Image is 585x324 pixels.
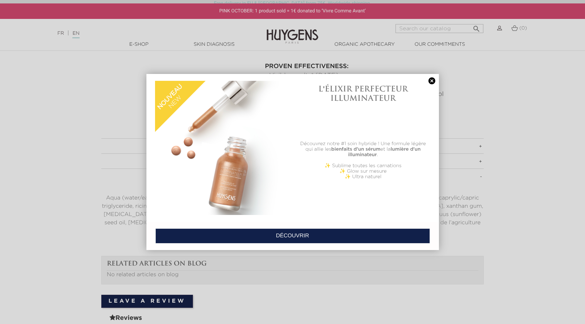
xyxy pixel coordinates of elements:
[296,141,430,158] p: Découvrez notre #1 soin hybride ! Une formule légère qui allie les et la .
[155,228,430,244] a: DÉCOUVRIR
[348,147,420,157] b: lumière d'un illuminateur
[296,174,430,180] p: ✨ Ultra naturel
[296,163,430,169] p: ✨ Sublime toutes les carnations
[331,147,381,152] b: bienfaits d'un sérum
[296,169,430,174] p: ✨ Glow sur mesure
[296,84,430,102] h1: L'ÉLIXIR PERFECTEUR ILLUMINATEUR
